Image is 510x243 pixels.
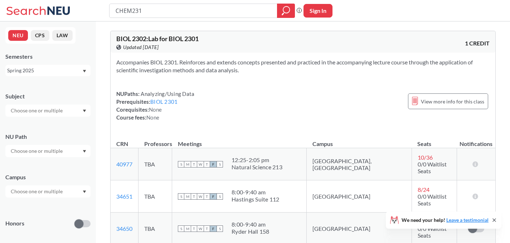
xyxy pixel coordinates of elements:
div: NUPaths: Prerequisites: Corequisites: Course fees: [116,90,194,121]
span: S [217,225,223,232]
svg: magnifying glass [282,6,290,16]
span: Updated [DATE] [123,43,159,51]
div: 12:25 - 2:05 pm [232,156,282,164]
span: Analyzing/Using Data [140,91,194,97]
svg: Dropdown arrow [83,190,86,193]
td: [GEOGRAPHIC_DATA], [GEOGRAPHIC_DATA] [307,148,412,180]
input: Choose one or multiple [7,147,67,155]
div: Spring 2025Dropdown arrow [5,65,91,76]
span: None [146,114,159,121]
a: 34650 [116,225,132,232]
svg: Dropdown arrow [83,110,86,112]
span: 8 / 24 [418,186,429,193]
input: Class, professor, course number, "phrase" [115,5,272,17]
span: We need your help! [402,218,489,223]
span: BIOL 2302 : Lab for BIOL 2301 [116,35,199,43]
div: Ryder Hall 158 [232,228,269,235]
span: S [178,161,184,167]
span: T [191,193,197,200]
span: 10 / 36 [418,154,433,161]
span: 0/0 Waitlist Seats [418,161,447,174]
button: NEU [8,30,28,41]
span: T [191,161,197,167]
span: 0/0 Waitlist Seats [418,225,447,239]
span: S [178,225,184,232]
span: T [204,193,210,200]
div: Dropdown arrow [5,105,91,117]
div: CRN [116,140,128,148]
div: Dropdown arrow [5,145,91,157]
div: 8:00 - 9:40 am [232,221,269,228]
span: S [217,193,223,200]
div: Natural Science 213 [232,164,282,171]
span: S [178,193,184,200]
svg: Dropdown arrow [83,150,86,153]
span: T [204,161,210,167]
a: BIOL 2301 [150,98,178,105]
a: 34651 [116,193,132,200]
td: TBA [139,180,172,213]
span: F [210,193,217,200]
th: Seats [412,133,457,148]
th: Professors [139,133,172,148]
span: View more info for this class [421,97,484,106]
span: 0/0 Waitlist Seats [418,193,447,206]
div: NU Path [5,133,91,141]
div: Semesters [5,53,91,60]
button: Sign In [303,4,332,18]
span: F [210,225,217,232]
span: W [197,225,204,232]
span: None [149,106,162,113]
input: Choose one or multiple [7,187,67,196]
div: magnifying glass [277,4,295,18]
span: M [184,225,191,232]
div: 8:00 - 9:40 am [232,189,280,196]
input: Choose one or multiple [7,106,67,115]
button: CPS [31,30,49,41]
td: TBA [139,148,172,180]
span: T [191,225,197,232]
div: Subject [5,92,91,100]
span: S [217,161,223,167]
svg: Dropdown arrow [83,70,86,73]
span: M [184,193,191,200]
section: Accompanies BIOL 2301. Reinforces and extends concepts presented and practiced in the accompanyin... [116,58,490,74]
a: 40977 [116,161,132,167]
td: [GEOGRAPHIC_DATA] [307,180,412,213]
span: F [210,161,217,167]
span: 1 CREDIT [465,39,490,47]
th: Campus [307,133,412,148]
div: Dropdown arrow [5,185,91,198]
div: Hastings Suite 112 [232,196,280,203]
th: Meetings [172,133,307,148]
div: Spring 2025 [7,67,82,74]
span: W [197,193,204,200]
button: LAW [52,30,73,41]
th: Notifications [457,133,495,148]
p: Honors [5,219,24,228]
div: Campus [5,173,91,181]
span: T [204,225,210,232]
span: M [184,161,191,167]
a: Leave a testimonial [446,217,489,223]
span: W [197,161,204,167]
